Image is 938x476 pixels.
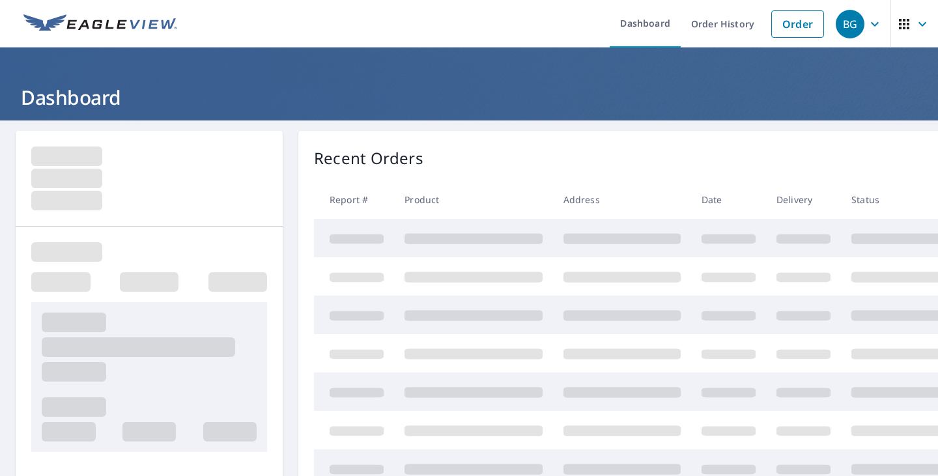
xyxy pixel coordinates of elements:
[771,10,824,38] a: Order
[836,10,864,38] div: BG
[314,180,394,219] th: Report #
[16,84,922,111] h1: Dashboard
[553,180,691,219] th: Address
[394,180,553,219] th: Product
[691,180,766,219] th: Date
[766,180,841,219] th: Delivery
[23,14,177,34] img: EV Logo
[314,147,423,170] p: Recent Orders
